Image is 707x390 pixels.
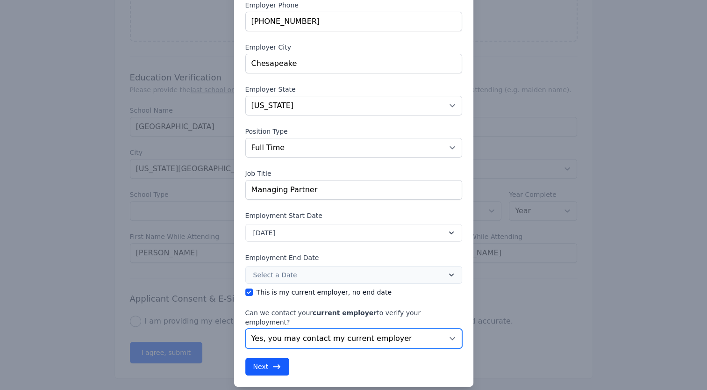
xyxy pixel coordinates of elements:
button: [DATE] [245,224,462,242]
input: Employer Phone [245,12,462,31]
input: Job Title [245,180,462,200]
label: Employer City [245,43,462,52]
b: current employer [313,309,377,317]
label: Employer Phone [245,0,462,10]
span: [DATE] [253,228,275,238]
label: This is my current employer, no end date [257,288,392,297]
label: Job Title [245,169,462,178]
label: Employment End Date [245,253,462,262]
span: Select a Date [253,270,297,280]
label: Position Type [245,127,462,136]
button: Next [245,358,290,376]
label: Employer State [245,85,462,94]
label: Employment Start Date [245,211,462,220]
span: Can we contact your to verify your employment? [245,309,421,326]
input: Employer City [245,54,462,73]
button: Select a Date [245,266,462,284]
